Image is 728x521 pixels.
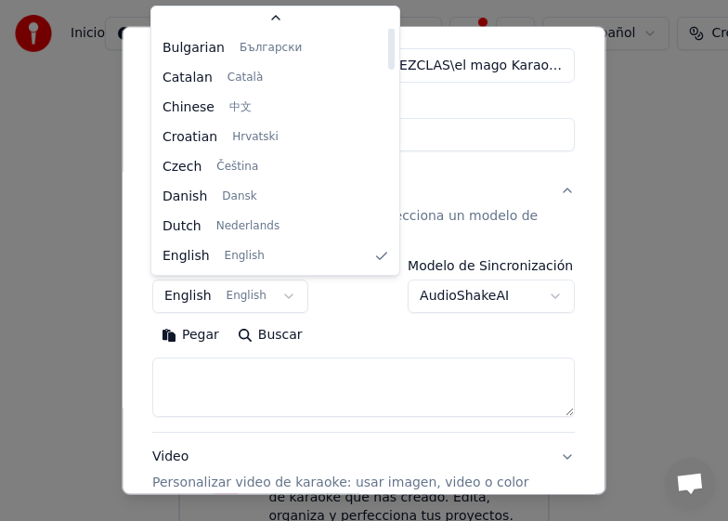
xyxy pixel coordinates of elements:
[162,39,225,58] span: Bulgarian
[162,188,207,206] span: Danish
[229,100,252,115] span: 中文
[240,41,302,56] span: Български
[225,249,265,264] span: English
[216,219,279,234] span: Nederlands
[227,71,263,85] span: Català
[162,69,213,87] span: Catalan
[162,217,201,236] span: Dutch
[232,130,279,145] span: Hrvatski
[222,189,256,204] span: Dansk
[162,158,201,176] span: Czech
[162,128,217,147] span: Croatian
[162,247,210,266] span: English
[216,160,258,175] span: Čeština
[162,98,214,117] span: Chinese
